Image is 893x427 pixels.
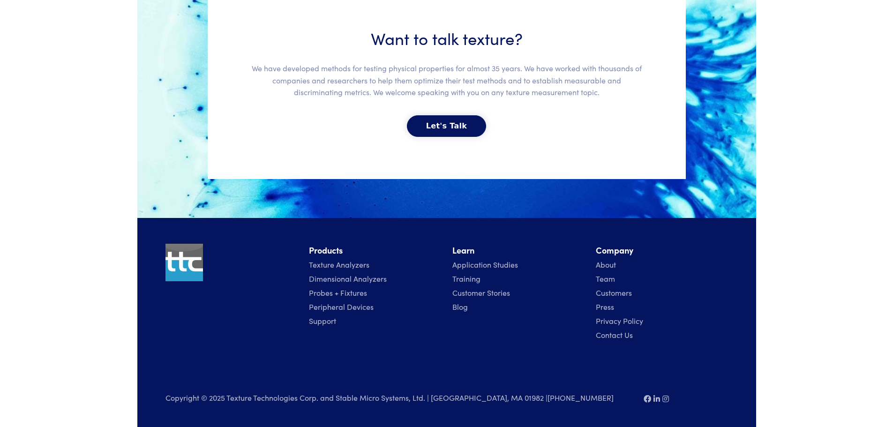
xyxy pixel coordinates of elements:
a: [PHONE_NUMBER] [548,392,614,403]
a: Support [309,315,336,326]
li: Company [596,244,728,257]
a: Customers [596,287,632,298]
p: We have developed methods for testing physical properties for almost 35 years. We have worked wit... [250,53,644,108]
li: Learn [452,244,585,257]
p: Copyright © 2025 Texture Technologies Corp. and Stable Micro Systems, Ltd. | [GEOGRAPHIC_DATA], M... [165,391,632,404]
a: Press [596,301,614,312]
a: About [596,259,616,270]
h3: Want to talk texture? [250,26,644,49]
button: Let's Talk [407,115,486,137]
a: Contact Us [596,330,633,340]
a: Texture Analyzers [309,259,369,270]
a: Blog [452,301,468,312]
a: Application Studies [452,259,518,270]
a: Team [596,273,615,284]
a: Training [452,273,480,284]
a: Peripheral Devices [309,301,374,312]
a: Customer Stories [452,287,510,298]
img: ttc_logo_1x1_v1.0.png [165,244,203,281]
li: Products [309,244,441,257]
a: Probes + Fixtures [309,287,367,298]
a: Dimensional Analyzers [309,273,387,284]
a: Privacy Policy [596,315,643,326]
